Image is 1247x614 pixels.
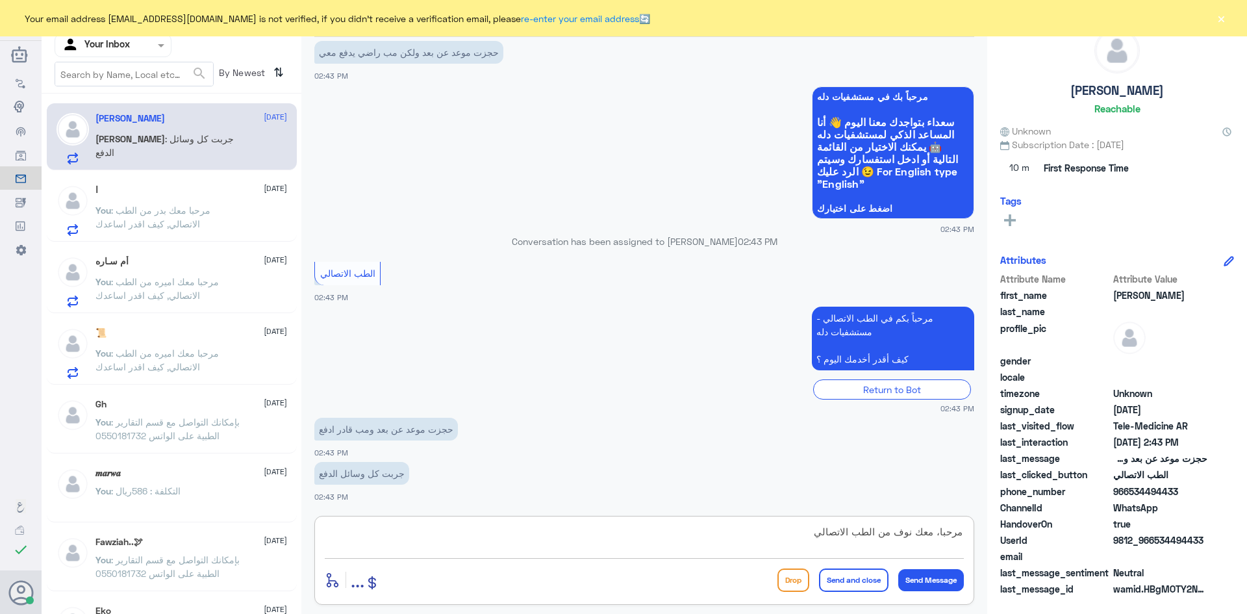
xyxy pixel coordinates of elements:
span: last_message_id [1000,582,1111,596]
span: [DATE] [264,111,287,123]
span: Subscription Date : [DATE] [1000,138,1234,151]
span: 2 [1113,501,1207,515]
span: [DATE] [264,535,287,546]
img: defaultAdmin.png [57,537,89,569]
span: last_message [1000,452,1111,465]
span: email [1000,550,1111,563]
span: [DATE] [264,326,287,337]
span: You [95,485,111,496]
h6: Attributes [1000,254,1046,266]
img: defaultAdmin.png [57,256,89,288]
span: wamid.HBgMOTY2NTM0NDk0NDMzFQIAEhgUM0FCQjBGMDdFNTk2Q0I4RDQxQjkA [1113,582,1207,596]
span: اضغط على اختيارك [817,203,969,214]
span: search [192,66,207,81]
span: Unknown [1113,387,1207,400]
span: null [1113,550,1207,563]
span: [DATE] [264,183,287,194]
span: Attribute Value [1113,272,1207,286]
span: 02:43 PM [314,71,348,80]
h5: Ahmad [95,113,165,124]
a: re-enter your email address [521,13,639,24]
span: null [1113,354,1207,368]
button: Drop [777,569,809,592]
p: 7/10/2025, 2:43 PM [812,307,974,370]
span: last_name [1000,305,1111,318]
img: defaultAdmin.png [57,113,89,146]
p: 7/10/2025, 2:43 PM [314,462,409,485]
input: Search by Name, Local etc… [55,62,213,86]
span: Ahmad [1113,288,1207,302]
button: Send and close [819,569,888,592]
span: [DATE] [264,254,287,266]
img: defaultAdmin.png [57,185,89,217]
img: defaultAdmin.png [57,327,89,360]
span: You [95,276,111,287]
span: : مرحبا معك اميره من الطب الاتصالي, كيف اقدر اساعدك [95,348,219,372]
span: You [95,205,111,216]
button: ... [351,565,364,595]
span: true [1113,517,1207,531]
p: Conversation has been assigned to [PERSON_NAME] [314,235,974,248]
span: Unknown [1000,124,1051,138]
span: مرحباً بك في مستشفيات دله [817,92,969,102]
span: : مرحبا معك اميره من الطب الاتصالي, كيف اقدر اساعدك [95,276,219,301]
span: profile_pic [1000,322,1111,352]
span: : بإمكانك التواصل مع قسم التقارير الطبية على الواتس 0550181732 [95,416,240,441]
h5: Gh [95,399,107,410]
span: : مرحبا معك بدر من الطب الاتصالي, كيف اقدر اساعدك [95,205,210,229]
span: [DATE] [264,466,287,478]
span: [PERSON_NAME] [95,133,165,144]
span: 02:43 PM [738,236,777,247]
span: 02:43 PM [314,448,348,457]
span: last_interaction [1000,435,1111,449]
img: defaultAdmin.png [57,468,89,500]
span: الطب الاتصالي [320,268,375,279]
span: UserId [1000,533,1111,547]
span: 2025-10-07T11:43:47.481Z [1113,435,1207,449]
button: Send Message [898,569,964,591]
span: ... [351,568,364,591]
i: check [13,542,29,557]
h5: [PERSON_NAME] [1070,83,1164,98]
h6: Tags [1000,195,1022,207]
span: You [95,554,111,565]
span: 2025-10-07T11:43:17.836Z [1113,403,1207,416]
span: 02:43 PM [940,403,974,414]
span: 9812_966534494433 [1113,533,1207,547]
span: 10 m [1000,157,1039,180]
span: [DATE] [264,397,287,409]
h6: Reachable [1094,103,1140,114]
span: gender [1000,354,1111,368]
span: : بإمكانك التواصل مع قسم التقارير الطبية على الواتس 0550181732 [95,554,240,579]
h5: أم سـاره [95,256,129,267]
span: Your email address [EMAIL_ADDRESS][DOMAIN_NAME] is not verified, if you didn't receive a verifica... [25,12,650,25]
span: You [95,416,111,428]
span: Tele-Medicine AR [1113,419,1207,433]
button: Avatar [8,580,33,605]
span: 02:43 PM [940,224,974,235]
span: 02:43 PM [314,293,348,301]
button: search [192,63,207,84]
span: signup_date [1000,403,1111,416]
span: locale [1000,370,1111,384]
span: : التكلفة : 586ريال [111,485,181,496]
span: timezone [1000,387,1111,400]
span: last_clicked_button [1000,468,1111,481]
p: 7/10/2025, 2:43 PM [314,41,503,64]
i: ⇅ [273,62,284,83]
h5: 𝒎𝒂𝒓𝒘𝒂 [95,468,121,479]
img: defaultAdmin.png [1113,322,1146,354]
img: defaultAdmin.png [1095,29,1139,73]
span: first_name [1000,288,1111,302]
span: HandoverOn [1000,517,1111,531]
h5: 📜 [95,327,107,339]
h5: Fawziah..🕊 [95,537,143,548]
span: By Newest [214,62,268,88]
span: First Response Time [1044,161,1129,175]
span: null [1113,370,1207,384]
img: defaultAdmin.png [57,399,89,431]
span: الطب الاتصالي [1113,468,1207,481]
span: 0 [1113,566,1207,580]
h5: ا [95,185,98,196]
span: You [95,348,111,359]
